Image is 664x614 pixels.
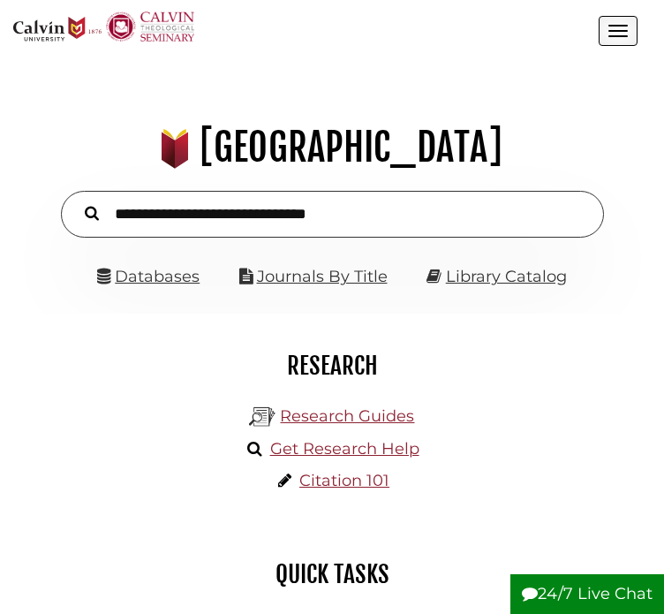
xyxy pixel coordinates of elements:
button: Search [76,201,108,224]
button: Open the menu [599,16,638,46]
a: Citation 101 [299,471,389,490]
a: Journals By Title [257,267,388,286]
a: Databases [97,267,200,286]
img: Calvin Theological Seminary [106,11,194,42]
h1: [GEOGRAPHIC_DATA] [23,124,640,171]
img: Hekman Library Logo [249,404,275,430]
a: Research Guides [280,406,414,426]
a: Library Catalog [446,267,567,286]
h2: Quick Tasks [26,559,638,589]
a: Get Research Help [270,439,419,459]
h2: Research [26,351,638,381]
i: Search [85,206,99,222]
